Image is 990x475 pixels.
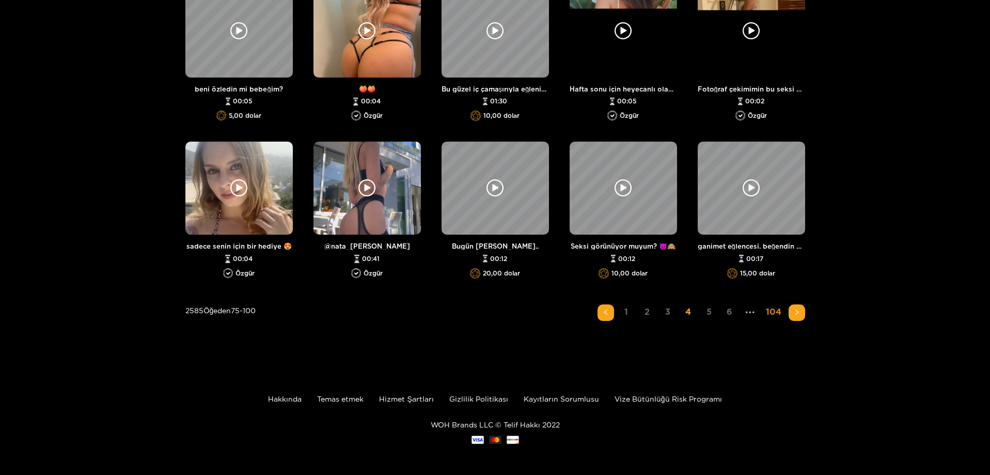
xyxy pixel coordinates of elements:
font: Özgür [364,112,383,119]
font: 00:02 [745,98,764,104]
li: Sonraki Sayfa [789,304,805,321]
font: 4 [685,307,691,316]
li: 6 [721,304,738,321]
font: Özgür [235,270,255,277]
button: Sağ [789,304,805,321]
font: 3 [665,307,670,316]
button: sol [598,304,614,321]
font: sadece senin için bir hediye 😍 [186,242,292,250]
font: 100 [243,307,256,314]
font: Bu güzel iç çamaşırıyla eğleniyor ve dans ediyorum... Daha fazlasını görmek ister misin? Açıklayı... [442,85,869,93]
a: Vize Bütünlüğü Risk Programı [615,395,722,403]
li: Sonraki 5 Sayfa [742,304,759,321]
font: beni özledin mi bebeğim? [195,85,282,93]
span: Sağ [794,309,800,315]
font: Özgür [364,270,383,277]
font: 10,00 dolar [611,270,648,277]
font: Hafta sonu için heyecanlı olanlar kimler? 🙋🏻🥰 [570,85,727,93]
li: 1 [618,304,635,321]
font: Özgür [748,112,767,119]
li: 4 [680,304,697,321]
a: Temas etmek [317,395,364,403]
font: 00:04 [361,98,381,104]
font: ••• [746,309,756,316]
font: 01:30 [490,98,507,104]
a: Gizlilik Politikası [449,395,508,403]
font: 00:17 [746,255,763,262]
span: sol [603,309,609,315]
font: - [240,307,243,314]
font: Özgür [620,112,639,119]
font: 75 [231,307,240,314]
font: Fotoğraf çekimimin bu seksi videosunun tadını çıkarın! 💗 [698,85,895,93]
font: ganimet eğlencesi. beğendin mi?😈😈 [698,242,825,250]
font: 00:41 [362,255,380,262]
a: Hizmet Şartları [379,395,433,403]
font: 00:05 [617,98,636,104]
a: Kayıtların Sorumlusu [524,395,599,403]
font: WOH Brands LLC © Telif Hakkı 2022 [431,421,560,428]
a: Hakkında [268,395,302,403]
li: 2 [639,304,655,321]
font: 6 [727,307,732,316]
font: 104 [766,307,781,316]
font: ​​öğeden [203,307,231,314]
font: 5 [706,307,712,316]
li: 3 [659,304,676,321]
font: 🍑🍑 [359,85,375,93]
li: 5 [701,304,717,321]
font: 10,00 dolar [483,112,520,119]
font: 15,00 dolar [740,270,775,277]
li: 104 [763,304,784,321]
font: Bugün [PERSON_NAME].. [452,242,539,250]
font: 5,00 dolar [229,112,261,119]
font: 00:12 [490,255,507,262]
font: 00:04 [233,255,253,262]
li: Önceki Sayfa [598,304,614,321]
font: 1 [624,307,628,316]
font: Seksi görünüyor muyum? 😈🙈 [571,242,675,250]
font: 00:12 [618,255,635,262]
font: 00:05 [233,98,252,104]
font: 20,00 dolar [483,270,520,277]
font: 2 [645,307,650,316]
font: @nata_[PERSON_NAME] [324,242,410,250]
font: 2585 [185,307,203,314]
